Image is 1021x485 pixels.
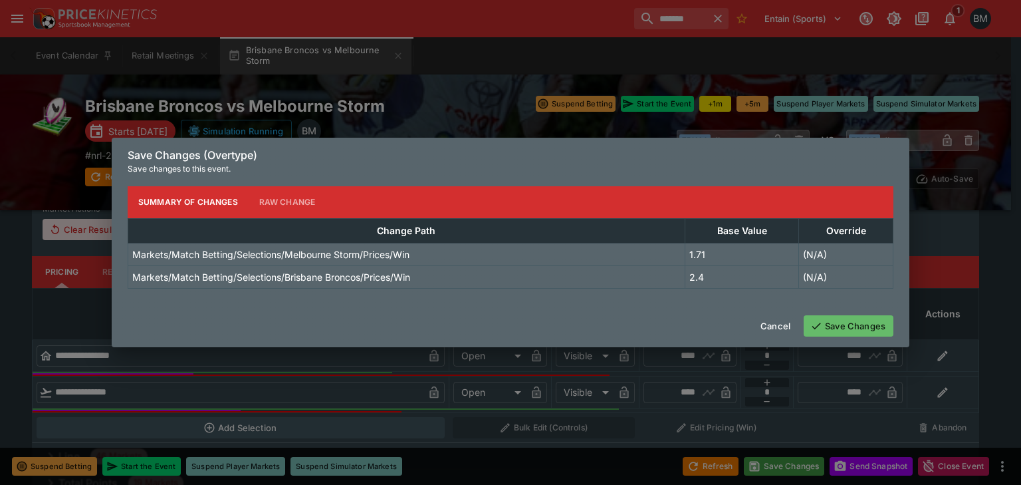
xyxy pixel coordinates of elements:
[685,218,798,243] th: Base Value
[249,186,326,218] button: Raw Change
[752,315,798,337] button: Cancel
[685,265,798,288] td: 2.4
[799,243,893,265] td: (N/A)
[128,148,893,162] h6: Save Changes (Overtype)
[804,315,893,337] button: Save Changes
[799,265,893,288] td: (N/A)
[128,162,893,176] p: Save changes to this event.
[132,270,410,284] p: Markets/Match Betting/Selections/Brisbane Broncos/Prices/Win
[685,243,798,265] td: 1.71
[799,218,893,243] th: Override
[128,186,249,218] button: Summary of Changes
[132,247,409,261] p: Markets/Match Betting/Selections/Melbourne Storm/Prices/Win
[128,218,685,243] th: Change Path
